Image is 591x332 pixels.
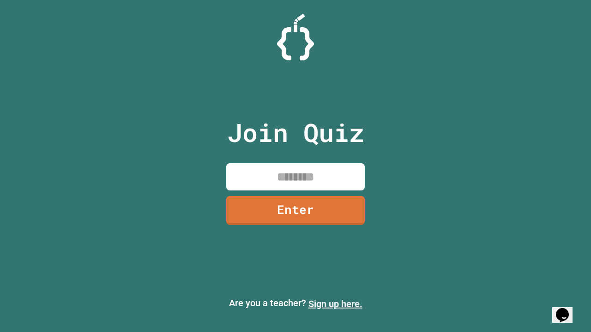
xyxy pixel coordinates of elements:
img: Logo.svg [277,14,314,60]
p: Are you a teacher? [7,296,584,311]
p: Join Quiz [227,113,364,152]
a: Enter [226,196,365,225]
iframe: chat widget [552,295,582,323]
iframe: chat widget [514,255,582,294]
a: Sign up here. [308,298,362,309]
